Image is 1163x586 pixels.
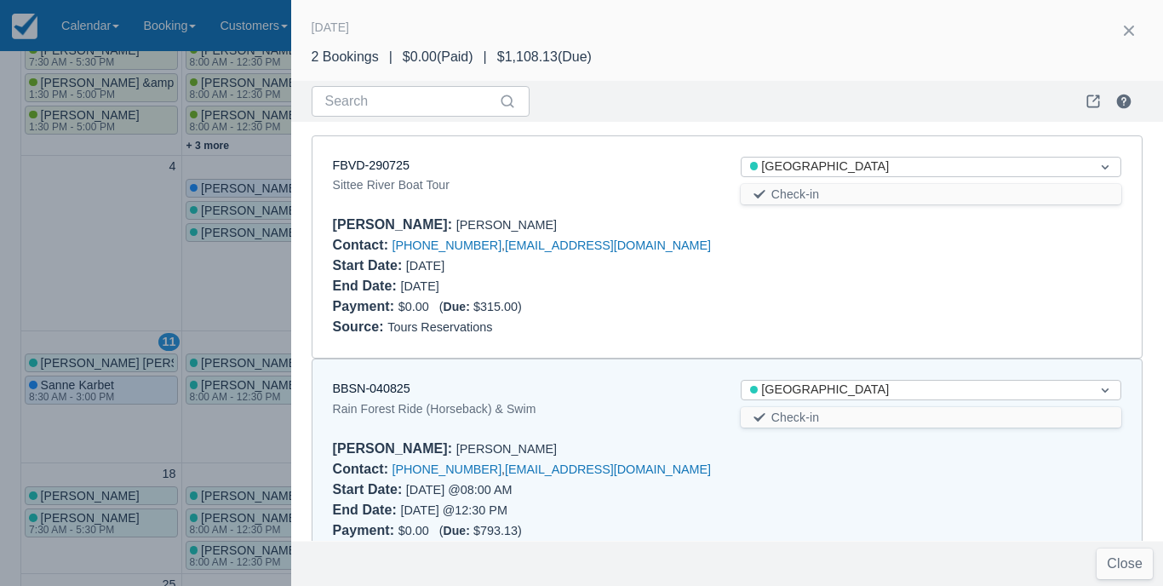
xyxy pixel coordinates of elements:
div: Contact : [333,462,392,476]
div: $0.00 ( Paid ) [403,47,473,67]
span: ( $793.13 ) [439,524,522,537]
div: [DATE] [312,17,350,37]
div: Start Date : [333,258,406,273]
div: $1,108.13 ( Due ) [497,47,592,67]
div: Rain Forest Ride (Horseback) & Swim [333,399,713,419]
div: [DATE] @ 12:30 PM [333,500,713,520]
a: [PHONE_NUMBER] [392,462,502,476]
div: Due: [444,300,473,313]
button: Check-in [741,407,1121,428]
div: [PERSON_NAME] [333,439,1122,459]
div: , [333,235,1122,256]
div: 2 Bookings [312,47,379,67]
button: Check-in [741,184,1121,204]
div: [PERSON_NAME] : [333,441,456,456]
div: , [333,459,1122,480]
div: [GEOGRAPHIC_DATA] [750,158,1081,176]
span: Dropdown icon [1097,382,1114,399]
div: $0.00 [333,296,1122,317]
div: [DATE] [333,256,713,276]
div: Sittee River Boat Tour [333,175,713,195]
div: [PERSON_NAME] [333,215,1122,235]
div: Payment : [333,523,398,537]
div: Due: [444,524,473,537]
div: Tours Reservations [333,317,1122,337]
a: BBSN-040825 [333,382,410,395]
div: [PERSON_NAME] : [333,217,456,232]
div: [DATE] @ 08:00 AM [333,480,713,500]
a: [EMAIL_ADDRESS][DOMAIN_NAME] [505,462,711,476]
div: End Date : [333,503,401,517]
a: [PHONE_NUMBER] [392,238,502,252]
div: | [473,47,497,67]
div: Start Date : [333,482,406,497]
span: ( $315.00 ) [439,300,522,313]
span: Dropdown icon [1097,158,1114,175]
div: [GEOGRAPHIC_DATA] [750,381,1081,399]
div: Source : [333,319,388,334]
div: | [379,47,403,67]
a: FBVD-290725 [333,158,410,172]
div: $0.00 [333,520,1122,541]
a: [EMAIL_ADDRESS][DOMAIN_NAME] [505,238,711,252]
input: Search [325,86,496,117]
div: Payment : [333,299,398,313]
div: Contact : [333,238,392,252]
button: Close [1097,549,1153,579]
div: End Date : [333,279,401,293]
div: [DATE] [333,276,713,296]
